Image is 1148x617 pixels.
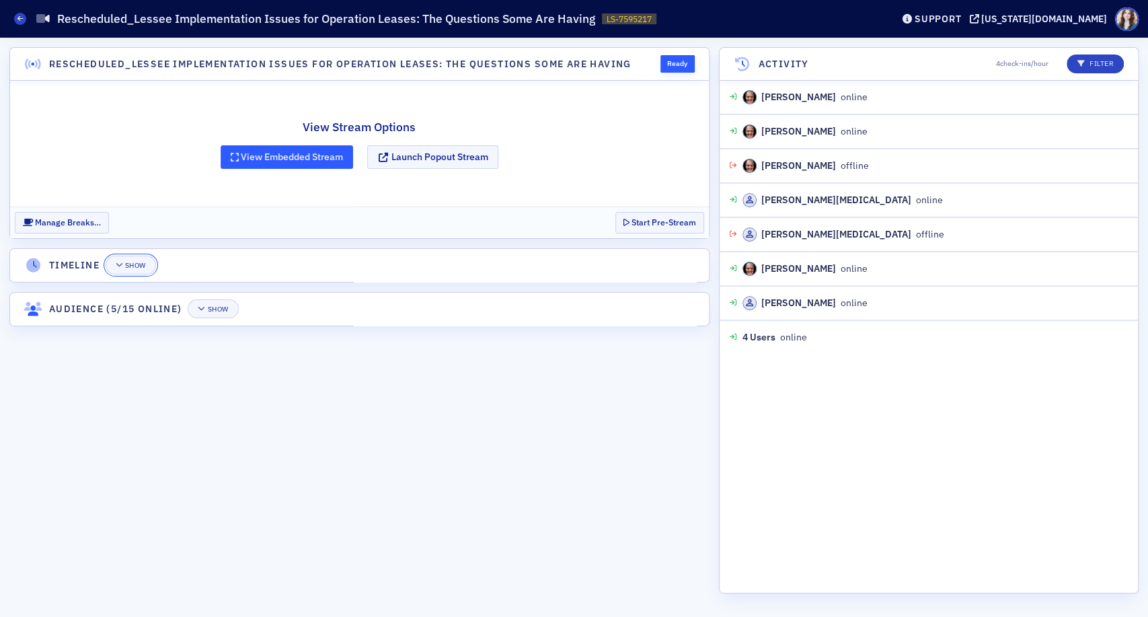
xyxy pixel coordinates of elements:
[221,118,499,136] h2: View Stream Options
[761,159,836,173] div: [PERSON_NAME]
[761,90,836,104] div: [PERSON_NAME]
[742,296,868,310] div: online
[742,330,775,344] span: 4 Users
[125,262,146,269] div: Show
[367,145,498,169] button: Launch Popout Stream
[742,262,868,276] div: online
[57,11,595,27] h1: Rescheduled_Lessee Implementation Issues for Operation Leases: The Questions Some Are Having
[207,305,228,313] div: Show
[742,193,943,207] div: online
[660,55,695,73] div: Ready
[761,296,836,310] div: [PERSON_NAME]
[981,13,1107,25] div: [US_STATE][DOMAIN_NAME]
[915,13,961,25] div: Support
[742,124,868,139] div: online
[106,256,156,275] button: Show
[995,59,1048,69] span: 4 check-ins/hour
[761,227,911,242] div: [PERSON_NAME][MEDICAL_DATA]
[742,159,869,173] div: offline
[1067,55,1124,73] button: Filter
[1115,7,1139,31] span: Profile
[49,57,632,71] h4: Rescheduled_Lessee Implementation Issues for Operation Leases: The Questions Some Are Having
[969,14,1112,24] button: [US_STATE][DOMAIN_NAME]
[780,330,807,344] span: online
[607,13,652,25] span: LS-7595217
[49,302,182,316] h4: Audience (5/15 online)
[49,258,100,273] h4: Timeline
[221,145,354,169] button: View Embedded Stream
[742,227,944,242] div: offline
[758,57,808,71] h4: Activity
[615,212,704,233] button: Start Pre-Stream
[761,124,836,139] div: [PERSON_NAME]
[15,212,109,233] button: Manage Breaks…
[761,193,911,207] div: [PERSON_NAME][MEDICAL_DATA]
[1077,59,1114,69] p: Filter
[188,299,238,318] button: Show
[761,262,836,276] div: [PERSON_NAME]
[742,90,868,104] div: online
